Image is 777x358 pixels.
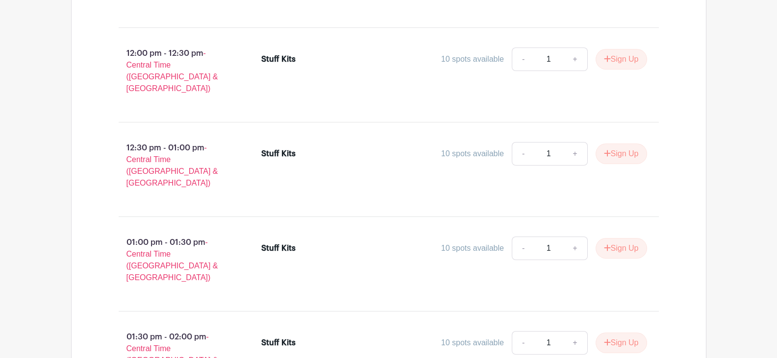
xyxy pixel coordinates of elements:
button: Sign Up [596,333,647,353]
a: + [563,48,587,71]
p: 12:00 pm - 12:30 pm [103,44,246,98]
p: 12:30 pm - 01:00 pm [103,138,246,193]
button: Sign Up [596,238,647,259]
div: 10 spots available [441,337,504,349]
div: Stuff Kits [261,337,296,349]
a: - [512,331,534,355]
button: Sign Up [596,143,647,164]
a: - [512,237,534,260]
a: - [512,142,534,166]
span: - Central Time ([GEOGRAPHIC_DATA] & [GEOGRAPHIC_DATA]) [126,143,218,187]
div: 10 spots available [441,148,504,160]
div: 10 spots available [441,53,504,65]
div: Stuff Kits [261,53,296,65]
p: 01:00 pm - 01:30 pm [103,233,246,287]
a: + [563,142,587,166]
div: 10 spots available [441,242,504,254]
div: Stuff Kits [261,242,296,254]
a: + [563,237,587,260]
a: + [563,331,587,355]
div: Stuff Kits [261,148,296,160]
span: - Central Time ([GEOGRAPHIC_DATA] & [GEOGRAPHIC_DATA]) [126,238,218,282]
span: - Central Time ([GEOGRAPHIC_DATA] & [GEOGRAPHIC_DATA]) [126,49,218,93]
button: Sign Up [596,49,647,70]
a: - [512,48,534,71]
